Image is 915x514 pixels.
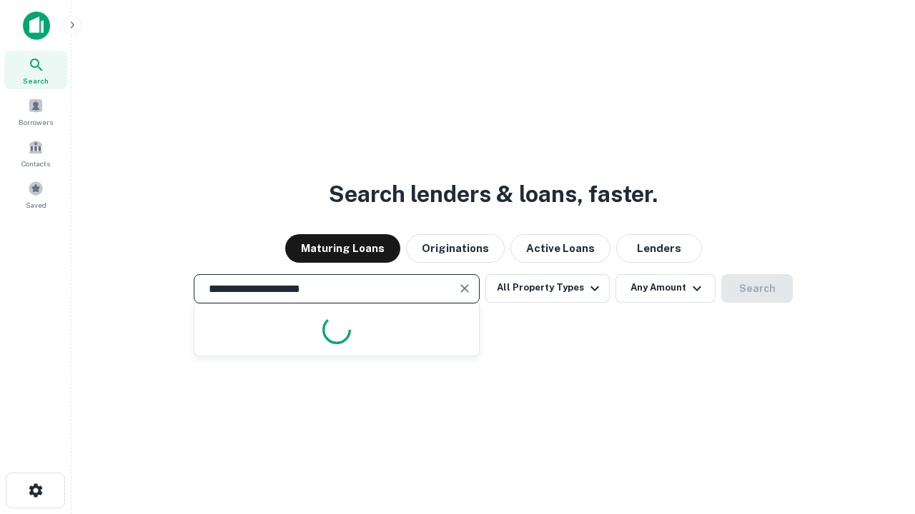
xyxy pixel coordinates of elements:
[26,199,46,211] span: Saved
[485,274,610,303] button: All Property Types
[23,11,50,40] img: capitalize-icon.png
[4,133,67,172] a: Contacts
[285,234,400,263] button: Maturing Loans
[21,158,50,169] span: Contacts
[19,116,53,128] span: Borrowers
[615,274,716,303] button: Any Amount
[510,234,610,263] button: Active Loans
[4,175,67,213] a: Saved
[329,177,658,211] h3: Search lenders & loans, faster.
[4,51,67,89] a: Search
[455,278,475,298] button: Clear
[406,234,505,263] button: Originations
[4,92,67,131] a: Borrowers
[616,234,702,263] button: Lenders
[844,400,915,468] iframe: Chat Widget
[23,75,49,86] span: Search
